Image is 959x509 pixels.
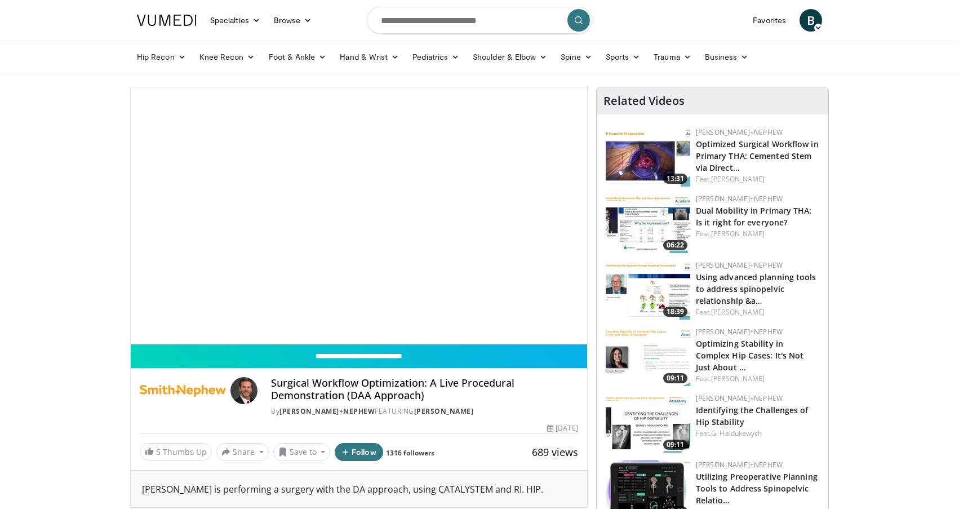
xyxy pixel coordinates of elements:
[606,327,690,386] img: 2cca93f5-0e0f-48d9-bc69-7394755c39ca.png.150x105_q85_crop-smart_upscale.png
[746,9,793,32] a: Favorites
[599,46,647,68] a: Sports
[335,443,383,461] button: Follow
[696,428,819,439] div: Feat.
[140,377,226,404] img: Smith+Nephew
[606,127,690,187] img: 0fcfa1b5-074a-41e4-bf3d-4df9b2562a6c.150x105_q85_crop-smart_upscale.jpg
[711,307,765,317] a: [PERSON_NAME]
[271,406,578,417] div: By FEATURING
[647,46,698,68] a: Trauma
[367,7,592,34] input: Search topics, interventions
[696,174,819,184] div: Feat.
[193,46,262,68] a: Knee Recon
[696,229,819,239] div: Feat.
[406,46,466,68] a: Pediatrics
[131,87,587,344] video-js: Video Player
[230,377,257,404] img: Avatar
[663,240,687,250] span: 06:22
[140,443,212,461] a: 5 Thumbs Up
[216,443,269,461] button: Share
[466,46,554,68] a: Shoulder & Elbow
[696,260,783,270] a: [PERSON_NAME]+Nephew
[696,393,783,403] a: [PERSON_NAME]+Nephew
[696,127,783,137] a: [PERSON_NAME]+Nephew
[696,405,809,427] a: Identifying the Challenges of Hip Stability
[696,307,819,317] div: Feat.
[696,471,818,506] a: Utilizing Preoperative Planning Tools to Address Spinopelvic Relatio…
[606,393,690,453] a: 09:11
[203,9,267,32] a: Specialties
[273,443,331,461] button: Save to
[696,460,783,470] a: [PERSON_NAME]+Nephew
[606,393,690,453] img: df5ab57a-2095-467a-91fc-636b3abea1f8.png.150x105_q85_crop-smart_upscale.png
[137,15,197,26] img: VuMedi Logo
[279,406,375,416] a: [PERSON_NAME]+Nephew
[606,194,690,253] img: ca45bebe-5fc4-4b9b-9513-8f91197adb19.150x105_q85_crop-smart_upscale.jpg
[696,338,804,373] a: Optimizing Stability in Complex Hip Cases: It's Not Just About …
[386,448,434,458] a: 1316 followers
[262,46,334,68] a: Foot & Ankle
[696,205,812,228] a: Dual Mobility in Primary THA: Is it right for everyone?
[696,272,816,306] a: Using advanced planning tools to address spinopelvic relationship &a…
[333,46,406,68] a: Hand & Wrist
[696,194,783,203] a: [PERSON_NAME]+Nephew
[547,423,578,433] div: [DATE]
[696,374,819,384] div: Feat.
[711,428,762,438] a: G. Haidukewych
[603,94,685,108] h4: Related Videos
[606,260,690,320] img: 781415e3-4312-4b44-b91f-90f5dce49941.150x105_q85_crop-smart_upscale.jpg
[711,374,765,383] a: [PERSON_NAME]
[606,127,690,187] a: 13:31
[156,446,161,457] span: 5
[606,327,690,386] a: 09:11
[711,174,765,184] a: [PERSON_NAME]
[606,194,690,253] a: 06:22
[696,327,783,337] a: [PERSON_NAME]+Nephew
[663,174,687,184] span: 13:31
[696,139,819,173] a: Optimized Surgical Workflow in Primary THA: Cemented Stem via Direct…
[130,46,193,68] a: Hip Recon
[606,260,690,320] a: 18:39
[663,307,687,317] span: 18:39
[131,471,587,507] div: [PERSON_NAME] is performing a surgery with the DA approach, using CATALYSTEM and RI. HIP.
[267,9,319,32] a: Browse
[698,46,756,68] a: Business
[414,406,474,416] a: [PERSON_NAME]
[532,445,578,459] span: 689 views
[271,377,578,401] h4: Surgical Workflow Optimization: A Live Procedural Demonstration (DAA Approach)
[663,373,687,383] span: 09:11
[800,9,822,32] a: B
[663,440,687,450] span: 09:11
[711,229,765,238] a: [PERSON_NAME]
[554,46,598,68] a: Spine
